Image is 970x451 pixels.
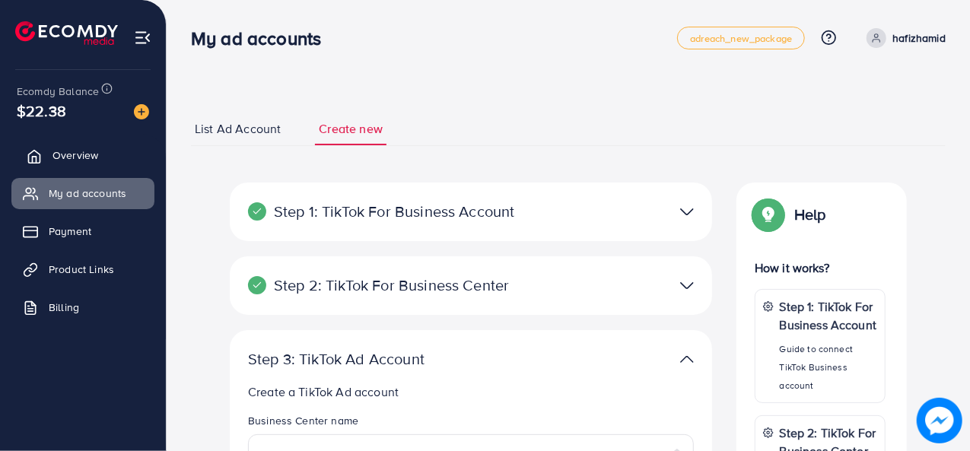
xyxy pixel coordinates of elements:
[248,413,694,434] legend: Business Center name
[794,205,826,224] p: Help
[49,186,126,201] span: My ad accounts
[780,297,877,334] p: Step 1: TikTok For Business Account
[49,224,91,239] span: Payment
[892,29,946,47] p: hafizhamid
[11,216,154,246] a: Payment
[680,275,694,297] img: TikTok partner
[677,27,805,49] a: adreach_new_package
[17,100,66,122] span: $22.38
[755,259,886,277] p: How it works?
[917,398,962,443] img: image
[248,350,537,368] p: Step 3: TikTok Ad Account
[17,84,99,99] span: Ecomdy Balance
[195,120,281,138] span: List Ad Account
[248,202,537,221] p: Step 1: TikTok For Business Account
[319,120,383,138] span: Create new
[780,340,877,395] p: Guide to connect TikTok Business account
[52,148,98,163] span: Overview
[248,383,694,401] p: Create a TikTok Ad account
[755,201,782,228] img: Popup guide
[49,262,114,277] span: Product Links
[134,104,149,119] img: image
[690,33,792,43] span: adreach_new_package
[248,276,537,294] p: Step 2: TikTok For Business Center
[191,27,333,49] h3: My ad accounts
[860,28,946,48] a: hafizhamid
[680,201,694,223] img: TikTok partner
[11,292,154,322] a: Billing
[11,254,154,284] a: Product Links
[680,348,694,370] img: TikTok partner
[134,29,151,46] img: menu
[49,300,79,315] span: Billing
[11,178,154,208] a: My ad accounts
[11,140,154,170] a: Overview
[15,21,118,45] img: logo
